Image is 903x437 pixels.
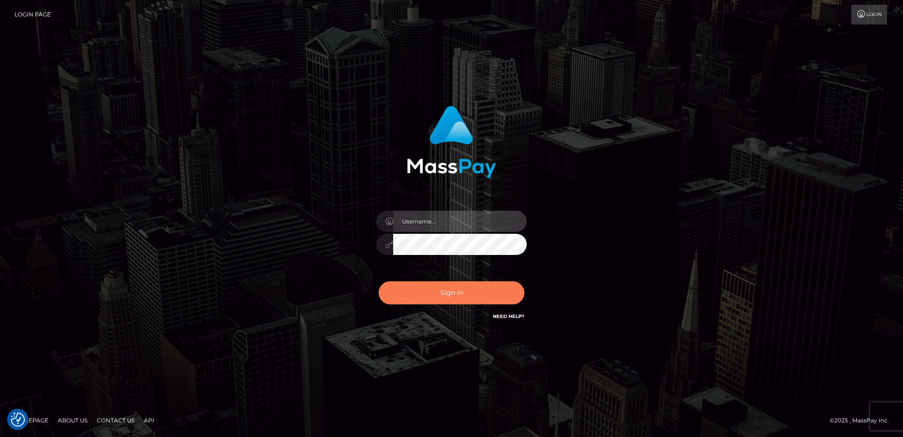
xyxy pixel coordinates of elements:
button: Sign in [379,281,524,304]
a: Login Page [15,5,51,24]
a: Login [851,5,887,24]
a: Contact Us [93,413,138,428]
button: Consent Preferences [11,413,25,427]
a: Need Help? [493,313,524,319]
img: Revisit consent button [11,413,25,427]
a: About Us [54,413,91,428]
input: Username... [393,211,527,232]
a: Homepage [10,413,52,428]
div: © 2025 , MassPay Inc. [830,415,896,426]
img: MassPay Login [407,106,496,178]
a: API [140,413,158,428]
